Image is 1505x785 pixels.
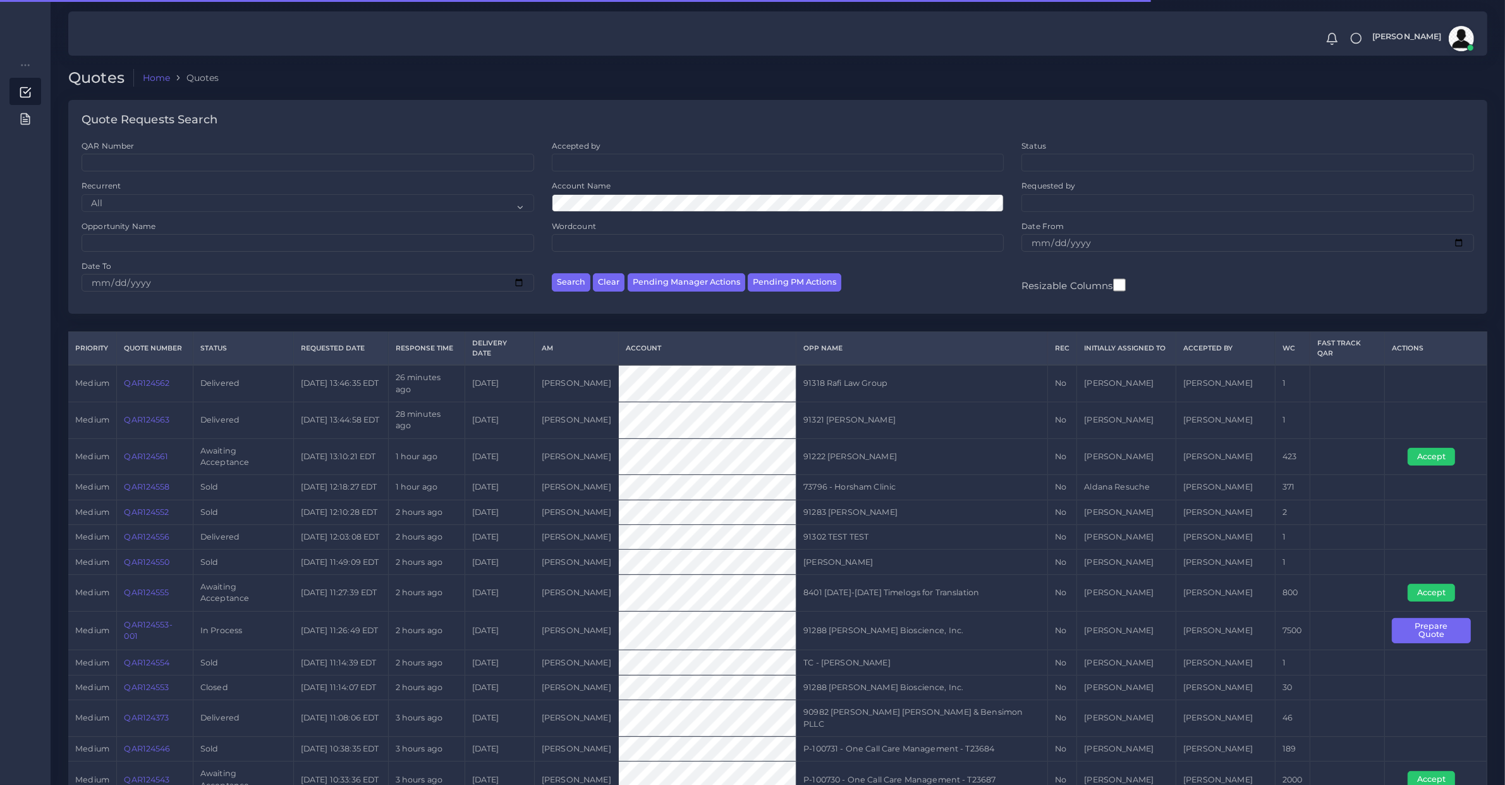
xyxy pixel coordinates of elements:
td: 2 hours ago [388,675,465,700]
th: Fast Track QAR [1310,332,1384,365]
span: medium [75,744,109,753]
a: QAR124546 [124,744,170,753]
td: Aldana Resuche [1077,475,1176,500]
a: Accept [1408,451,1464,460]
td: [DATE] 13:10:21 EDT [293,438,388,475]
td: 91222 [PERSON_NAME] [796,438,1048,475]
span: medium [75,626,109,635]
span: medium [75,378,109,388]
td: 91288 [PERSON_NAME] Bioscience, Inc. [796,611,1048,650]
td: 46 [1275,700,1310,737]
td: 91318 Rafi Law Group [796,365,1048,402]
label: QAR Number [82,140,134,151]
td: 91283 [PERSON_NAME] [796,500,1048,524]
td: 2 hours ago [388,574,465,611]
a: QAR124373 [124,713,169,722]
td: [DATE] 11:27:39 EDT [293,574,388,611]
span: medium [75,507,109,517]
td: [DATE] [465,574,534,611]
td: [PERSON_NAME] [1077,574,1176,611]
td: P-100731 - One Call Care Management - T23684 [796,736,1048,761]
td: Delivered [193,525,293,550]
td: No [1047,736,1076,761]
button: Accept [1408,448,1455,466]
button: Pending Manager Actions [628,273,745,292]
th: Quote Number [117,332,193,365]
span: medium [75,588,109,597]
th: Opp Name [796,332,1048,365]
td: No [1047,700,1076,737]
th: Response Time [388,332,465,365]
th: Status [193,332,293,365]
td: [PERSON_NAME] [1176,525,1276,550]
td: Delivered [193,365,293,402]
td: [PERSON_NAME] [1077,550,1176,574]
td: [PERSON_NAME] [534,650,618,675]
td: [PERSON_NAME] [534,475,618,500]
td: [DATE] [465,550,534,574]
td: [DATE] 11:26:49 EDT [293,611,388,650]
span: medium [75,683,109,692]
th: Actions [1385,332,1487,365]
td: [DATE] 13:44:58 EDT [293,402,388,438]
td: 8401 [DATE]-[DATE] Timelogs for Translation [796,574,1048,611]
td: [PERSON_NAME] [534,550,618,574]
td: [DATE] 11:14:39 EDT [293,650,388,675]
td: No [1047,365,1076,402]
label: Resizable Columns [1021,277,1125,293]
td: [PERSON_NAME] [1176,700,1276,737]
img: avatar [1449,26,1474,51]
td: 1 [1275,550,1310,574]
td: No [1047,438,1076,475]
th: Delivery Date [465,332,534,365]
td: In Process [193,611,293,650]
a: Accept [1408,587,1464,596]
button: Pending PM Actions [748,273,841,292]
label: Date From [1021,221,1064,232]
td: [PERSON_NAME] [1077,500,1176,524]
td: [PERSON_NAME] [1176,650,1276,675]
th: REC [1047,332,1076,365]
td: [DATE] 11:49:09 EDT [293,550,388,574]
th: Initially Assigned to [1077,332,1176,365]
td: 2 hours ago [388,611,465,650]
td: [DATE] [465,525,534,550]
span: medium [75,775,109,784]
td: [PERSON_NAME] [534,574,618,611]
td: Awaiting Acceptance [193,438,293,475]
td: [PERSON_NAME] [1176,365,1276,402]
a: QAR124550 [124,557,169,567]
td: [DATE] 11:14:07 EDT [293,675,388,700]
td: [DATE] 12:10:28 EDT [293,500,388,524]
td: 189 [1275,736,1310,761]
td: [PERSON_NAME] [1176,574,1276,611]
td: No [1047,500,1076,524]
td: 2 hours ago [388,500,465,524]
td: No [1047,574,1076,611]
td: No [1047,675,1076,700]
a: QAR124554 [124,658,169,667]
button: Clear [593,273,625,292]
label: Recurrent [82,180,121,191]
button: Prepare Quote [1392,618,1471,644]
td: [DATE] 12:18:27 EDT [293,475,388,500]
td: [PERSON_NAME] [1176,736,1276,761]
td: TC - [PERSON_NAME] [796,650,1048,675]
td: No [1047,650,1076,675]
td: [DATE] [465,438,534,475]
td: [DATE] [465,736,534,761]
td: [DATE] [465,402,534,438]
td: 1 hour ago [388,475,465,500]
label: Requested by [1021,180,1075,191]
td: [DATE] 11:08:06 EDT [293,700,388,737]
td: [DATE] [465,365,534,402]
td: 90982 [PERSON_NAME] [PERSON_NAME] & Bensimon PLLC [796,700,1048,737]
td: Sold [193,500,293,524]
td: [PERSON_NAME] [1077,650,1176,675]
td: 7500 [1275,611,1310,650]
td: 2 hours ago [388,525,465,550]
a: QAR124555 [124,588,169,597]
h2: Quotes [68,69,134,87]
td: 91288 [PERSON_NAME] Bioscience, Inc. [796,675,1048,700]
label: Opportunity Name [82,221,155,232]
